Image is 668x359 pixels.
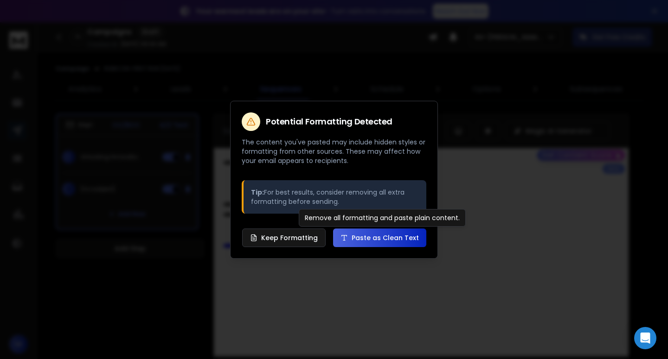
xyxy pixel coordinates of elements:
[251,188,264,197] strong: Tip:
[242,137,426,165] p: The content you've pasted may include hidden styles or formatting from other sources. These may a...
[266,117,392,126] h2: Potential Formatting Detected
[251,188,419,206] p: For best results, consider removing all extra formatting before sending.
[634,327,656,349] div: Open Intercom Messenger
[333,228,426,247] button: Paste as Clean Text
[242,228,326,247] button: Keep Formatting
[299,209,466,227] div: Remove all formatting and paste plain content.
